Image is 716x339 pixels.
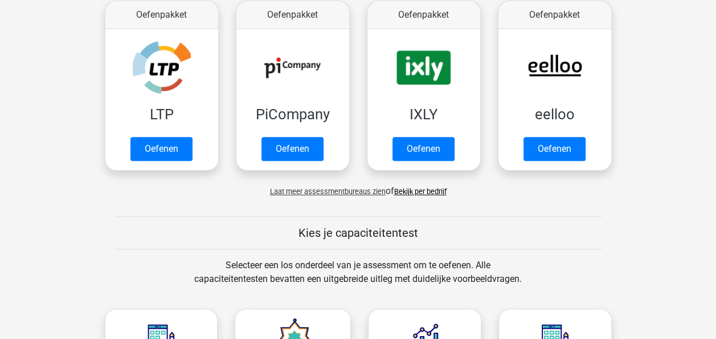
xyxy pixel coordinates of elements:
[270,187,386,196] span: Laat meer assessmentbureaus zien
[96,175,620,198] div: of
[183,259,533,300] div: Selecteer een los onderdeel van je assessment om te oefenen. Alle capaciteitentesten bevatten een...
[394,187,447,196] a: Bekijk per bedrijf
[115,226,602,240] h5: Kies je capaciteitentest
[392,137,455,161] a: Oefenen
[130,137,193,161] a: Oefenen
[261,137,324,161] a: Oefenen
[523,137,586,161] a: Oefenen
